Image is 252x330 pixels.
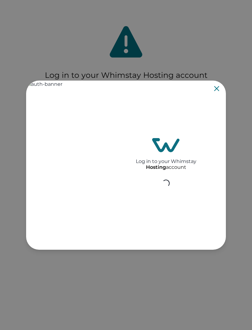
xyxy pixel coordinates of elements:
img: auth-banner [26,81,106,250]
h2: Log in to your Whimstay [136,152,196,164]
img: login-logo [152,138,180,152]
p: account [146,164,186,170]
button: Close [214,86,219,91]
p: Hosting [146,164,166,170]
